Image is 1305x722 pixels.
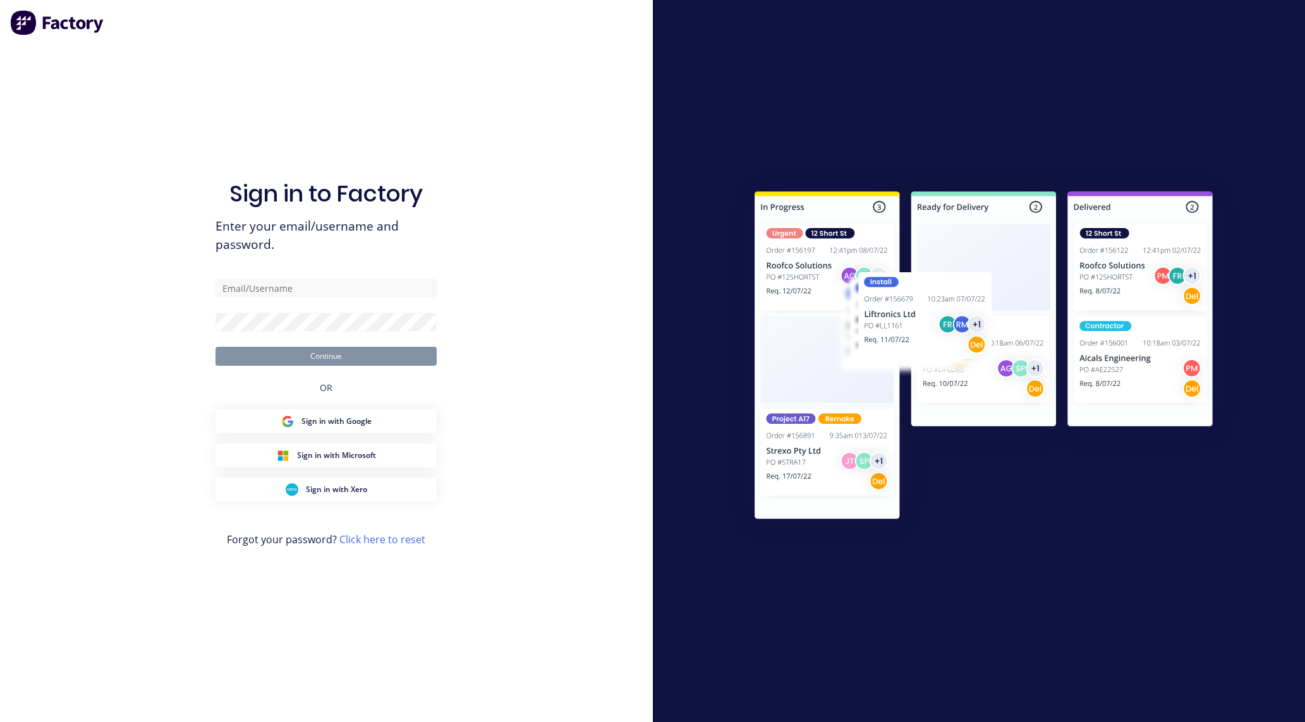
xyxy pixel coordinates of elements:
img: Factory [10,10,105,35]
span: Sign in with Xero [306,484,367,495]
a: Click here to reset [339,532,425,546]
button: Xero Sign inSign in with Xero [215,478,437,502]
button: Microsoft Sign inSign in with Microsoft [215,443,437,467]
img: Xero Sign in [286,483,298,496]
img: Sign in [727,166,1241,549]
span: Sign in with Microsoft [297,450,376,461]
span: Forgot your password? [227,532,425,547]
h1: Sign in to Factory [229,180,423,207]
span: Sign in with Google [301,416,372,427]
button: Continue [215,347,437,366]
div: OR [320,366,332,409]
img: Microsoft Sign in [277,449,289,462]
span: Enter your email/username and password. [215,217,437,254]
button: Google Sign inSign in with Google [215,409,437,433]
img: Google Sign in [281,415,294,428]
input: Email/Username [215,279,437,298]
